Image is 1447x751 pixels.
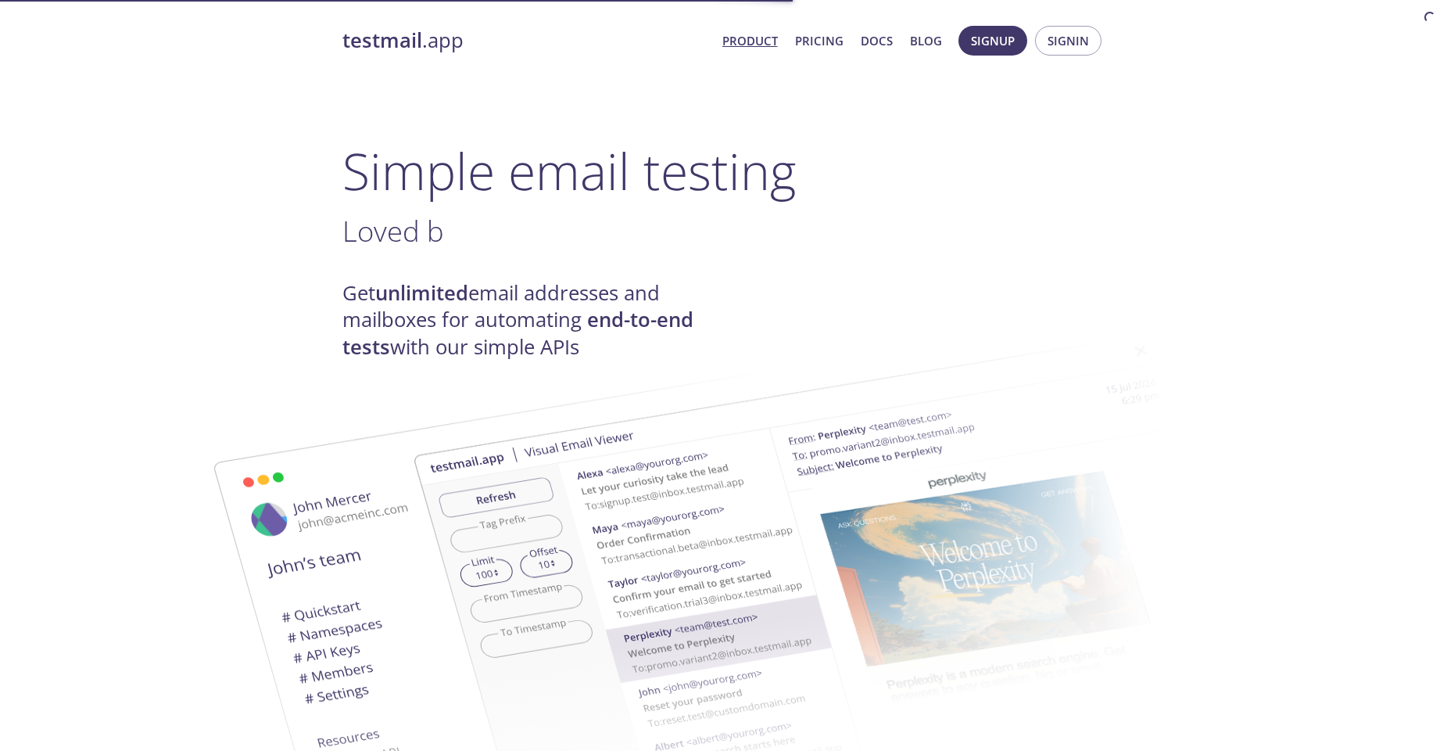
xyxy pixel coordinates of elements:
[1035,26,1101,56] button: Signin
[971,31,1015,51] span: Signup
[722,31,778,51] a: Product
[1048,31,1089,51] span: Signin
[342,280,724,361] h4: Get email addresses and mailboxes for automating with our simple APIs
[342,27,422,54] strong: testmail
[342,141,1105,201] h1: Simple email testing
[342,27,710,54] a: testmail.app
[375,279,468,307] strong: unlimited
[861,31,893,51] a: Docs
[342,306,693,360] strong: end-to-end tests
[958,26,1027,56] button: Signup
[342,211,444,250] span: Loved b
[910,31,942,51] a: Blog
[795,31,843,51] a: Pricing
